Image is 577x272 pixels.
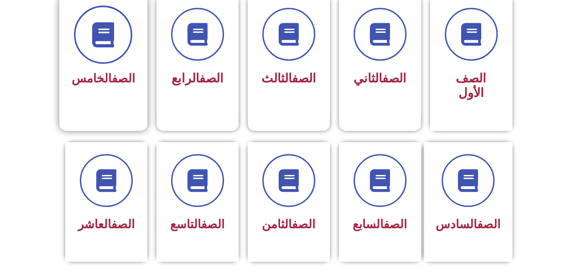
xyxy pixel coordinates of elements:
[477,217,500,231] a: الصف
[382,71,406,86] a: الصف
[292,217,315,231] a: الصف
[199,71,224,86] a: الصف
[292,71,316,86] a: الصف
[172,71,224,86] span: الرابع
[112,72,135,85] a: الصف
[111,217,135,231] a: الصف
[456,71,486,100] span: الصف الأول
[353,217,407,231] span: السابع
[170,217,224,231] span: التاسع
[262,217,315,231] span: الثامن
[78,217,135,231] span: العاشر
[353,71,406,86] span: الثاني
[436,217,500,231] span: السادس
[201,217,224,231] a: الصف
[72,72,135,85] span: الخامس
[384,217,407,231] a: الصف
[261,71,316,86] span: الثالث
